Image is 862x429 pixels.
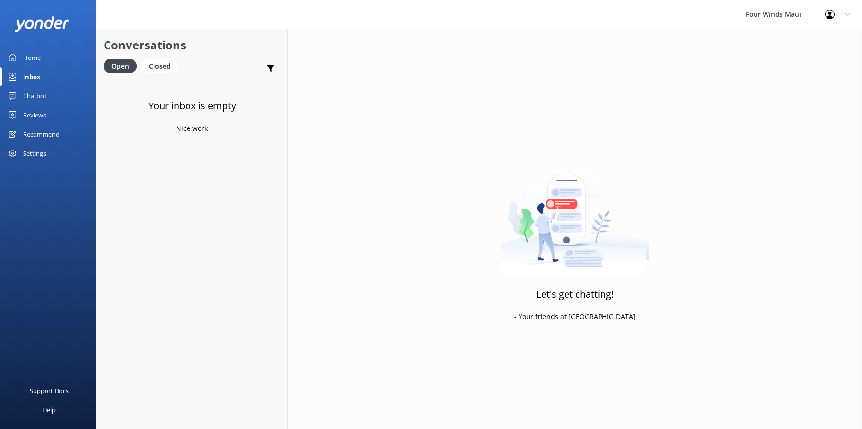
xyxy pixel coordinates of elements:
img: artwork of a man stealing a conversation from at giant smartphone [501,155,649,275]
img: yonder-white-logo.png [14,16,70,32]
a: Open [104,60,142,71]
h2: Conversations [104,36,280,54]
h3: Your inbox is empty [148,98,236,114]
div: Reviews [23,105,46,125]
div: Help [42,400,56,419]
div: Open [104,59,137,73]
div: Inbox [23,67,41,86]
div: Chatbot [23,86,47,105]
a: Closed [142,60,183,71]
h3: Let's get chatting! [536,287,614,302]
p: Nice work [176,123,208,134]
div: Recommend [23,125,59,144]
p: - Your friends at [GEOGRAPHIC_DATA] [514,312,636,322]
div: Settings [23,144,46,163]
div: Support Docs [30,381,69,400]
div: Home [23,48,41,67]
div: Closed [142,59,178,73]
